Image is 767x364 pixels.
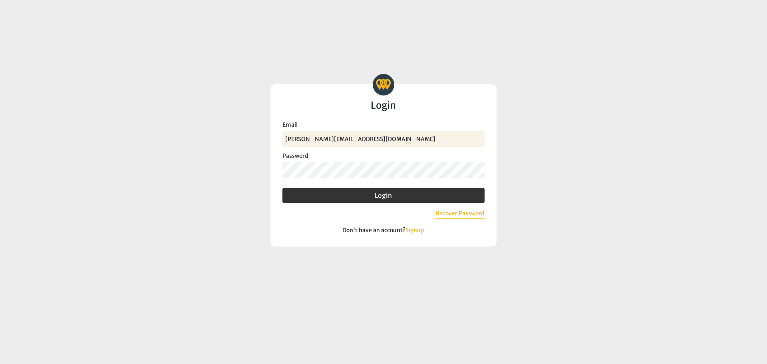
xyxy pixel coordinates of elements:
[282,151,485,160] label: Password
[282,120,485,129] label: Email
[282,131,485,147] input: Email
[405,227,424,234] a: Signup
[282,188,485,203] button: Login
[282,227,485,235] p: Don't have an account?
[436,209,485,219] button: Recover Password
[282,100,485,111] h2: Login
